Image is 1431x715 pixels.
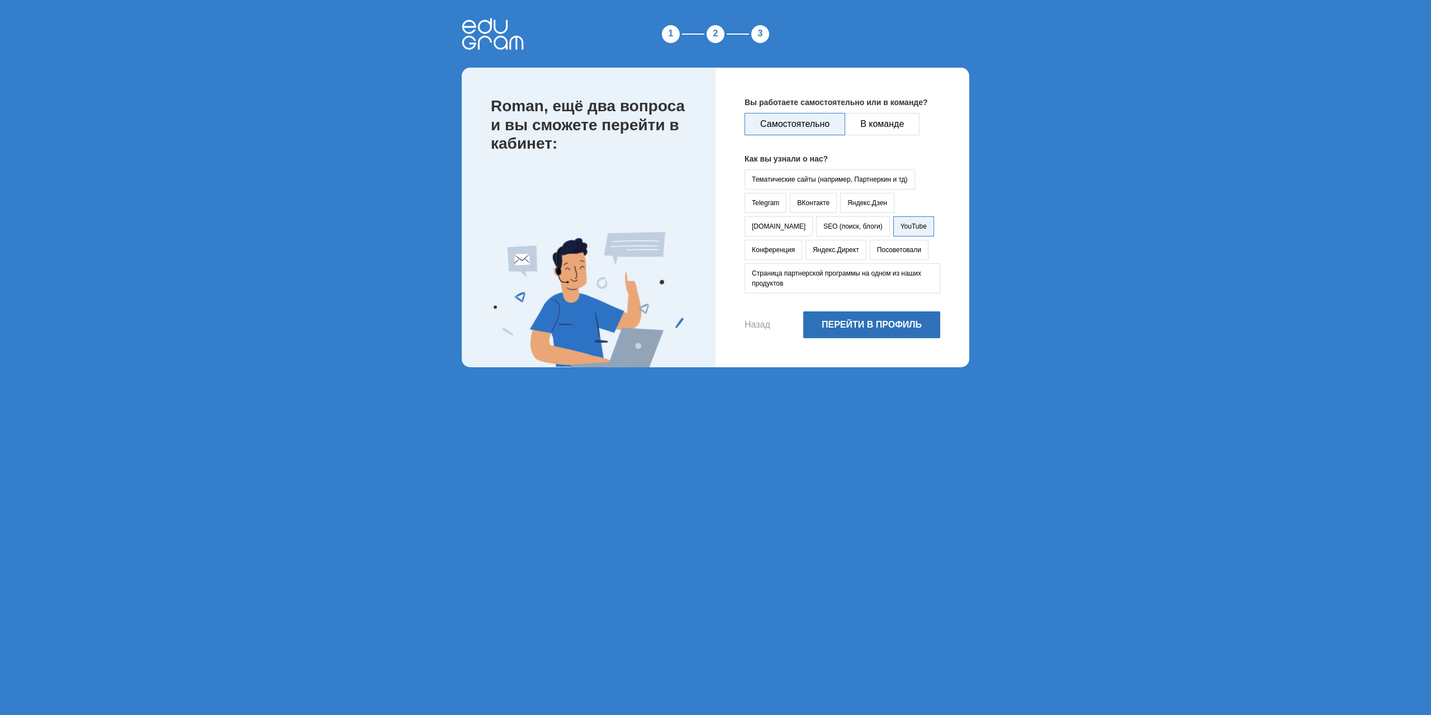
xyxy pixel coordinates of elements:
p: Вы работаете самостоятельно или в команде? [745,97,940,108]
button: Страница партнерской программы на одном из наших продуктов [745,263,940,293]
button: Перейти в профиль [803,311,940,338]
button: Назад [745,320,770,330]
button: В команде [845,113,920,135]
button: YouTube [893,216,934,236]
img: Expert Image [494,232,684,367]
div: 1 [660,23,682,45]
button: SEO (поиск, блоги) [816,216,890,236]
button: Тематические сайты (например, Партнеркин и тд) [745,169,915,190]
button: Яндекс.Дзен [840,193,894,213]
div: 2 [704,23,727,45]
button: Самостоятельно [745,113,845,135]
button: [DOMAIN_NAME] [745,216,813,236]
button: Telegram [745,193,786,213]
p: Roman, ещё два вопроса и вы сможете перейти в кабинет: [491,97,693,153]
button: ВКонтакте [790,193,837,213]
p: Как вы узнали о нас? [745,153,940,165]
div: 3 [749,23,771,45]
button: Конференция [745,240,802,260]
button: Яндекс.Директ [805,240,866,260]
button: Посоветовали [870,240,928,260]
